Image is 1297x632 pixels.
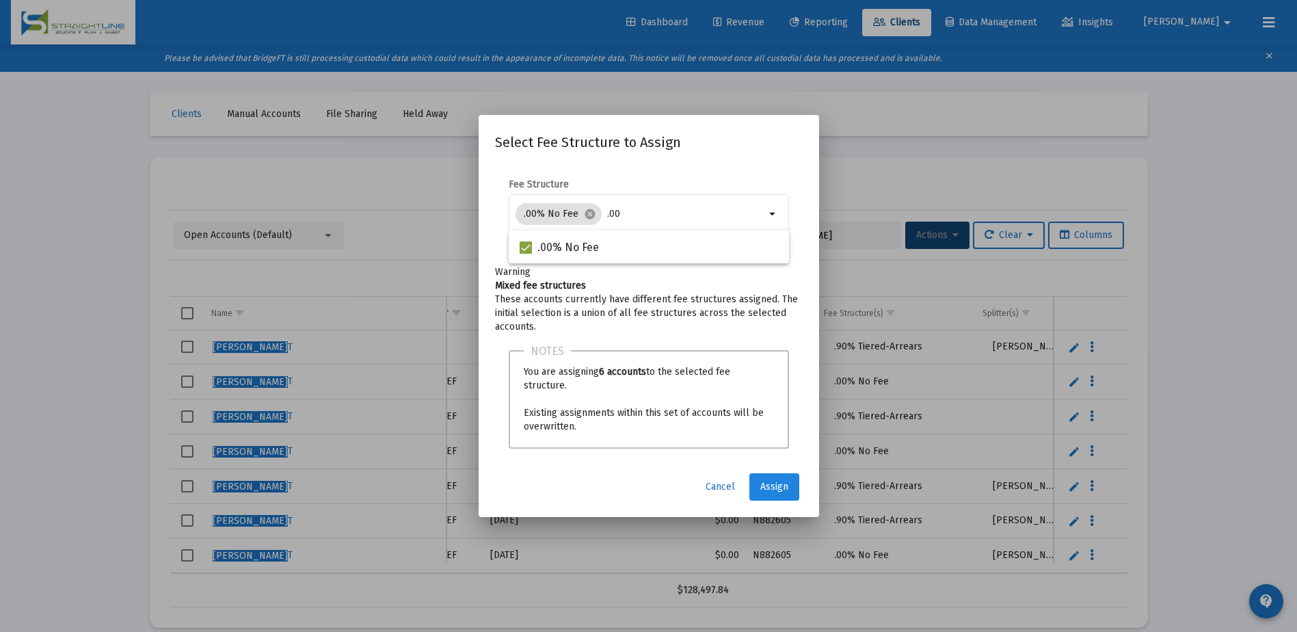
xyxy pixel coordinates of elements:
[495,266,531,278] span: Warning
[495,280,586,291] b: Mixed fee structures
[516,200,765,228] mat-chip-list: Selection
[495,131,803,153] h2: Select Fee Structure to Assign
[760,481,788,492] span: Assign
[765,206,781,222] mat-icon: arrow_drop_down
[516,203,602,225] mat-chip: .00% No Fee
[537,239,599,256] span: .00% No Fee
[495,293,803,334] p: These accounts currently have different fee structures assigned. The initial selection is a union...
[584,208,596,220] mat-icon: cancel
[524,342,571,361] h3: Notes
[607,209,765,220] input: Select fee structures
[706,481,735,492] span: Cancel
[509,350,789,449] div: You are assigning to the selected fee structure. Existing assignments within this set of accounts...
[749,473,799,501] button: Assign
[695,473,746,501] button: Cancel
[509,179,569,190] label: Fee Structure
[599,366,646,378] b: 6 accounts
